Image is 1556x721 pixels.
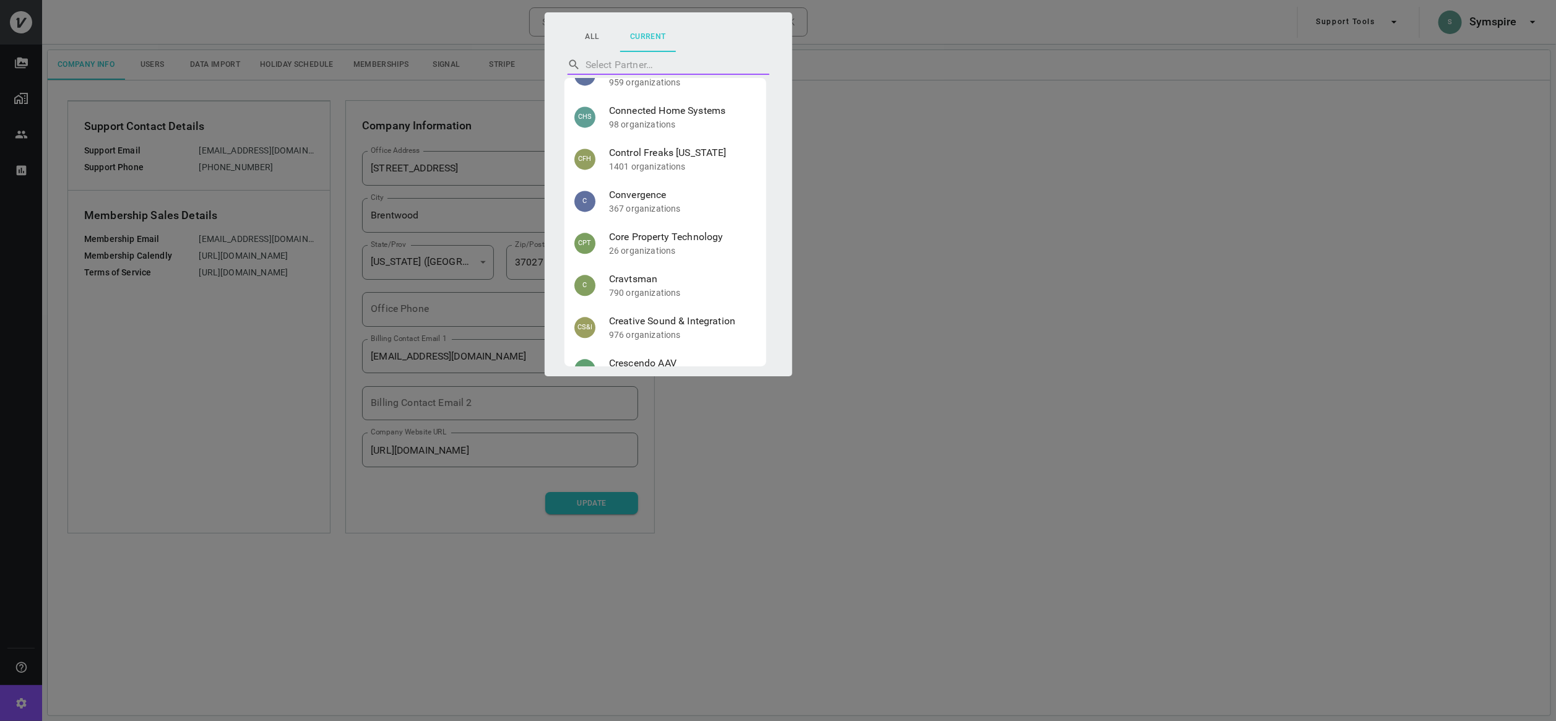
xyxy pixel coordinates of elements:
[609,244,756,257] p: 26 organizations
[609,272,756,287] span: Cravtsman
[574,233,595,254] p: CPT
[574,149,595,170] p: CFH
[574,191,595,212] p: C
[768,63,771,65] button: Close
[564,22,620,52] button: All
[609,287,756,299] p: 790 organizations
[609,202,756,215] p: 367 organizations
[609,118,756,131] p: 98 organizations
[609,145,756,160] span: Control Freaks [US_STATE]
[609,160,756,173] p: 1401 organizations
[609,329,756,341] p: 976 organizations
[574,275,595,296] p: C
[609,76,756,89] p: 959 organizations
[574,106,595,127] p: CHS
[574,317,595,338] p: CS&I
[620,22,676,52] button: Current
[609,356,756,371] span: Crescendo AAV
[609,230,756,244] span: Core Property Technology
[609,103,756,118] span: Connected Home Systems
[609,314,756,329] span: Creative Sound & Integration
[574,359,595,380] p: CA
[586,55,751,74] input: Select Partner…
[609,188,756,202] span: Convergence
